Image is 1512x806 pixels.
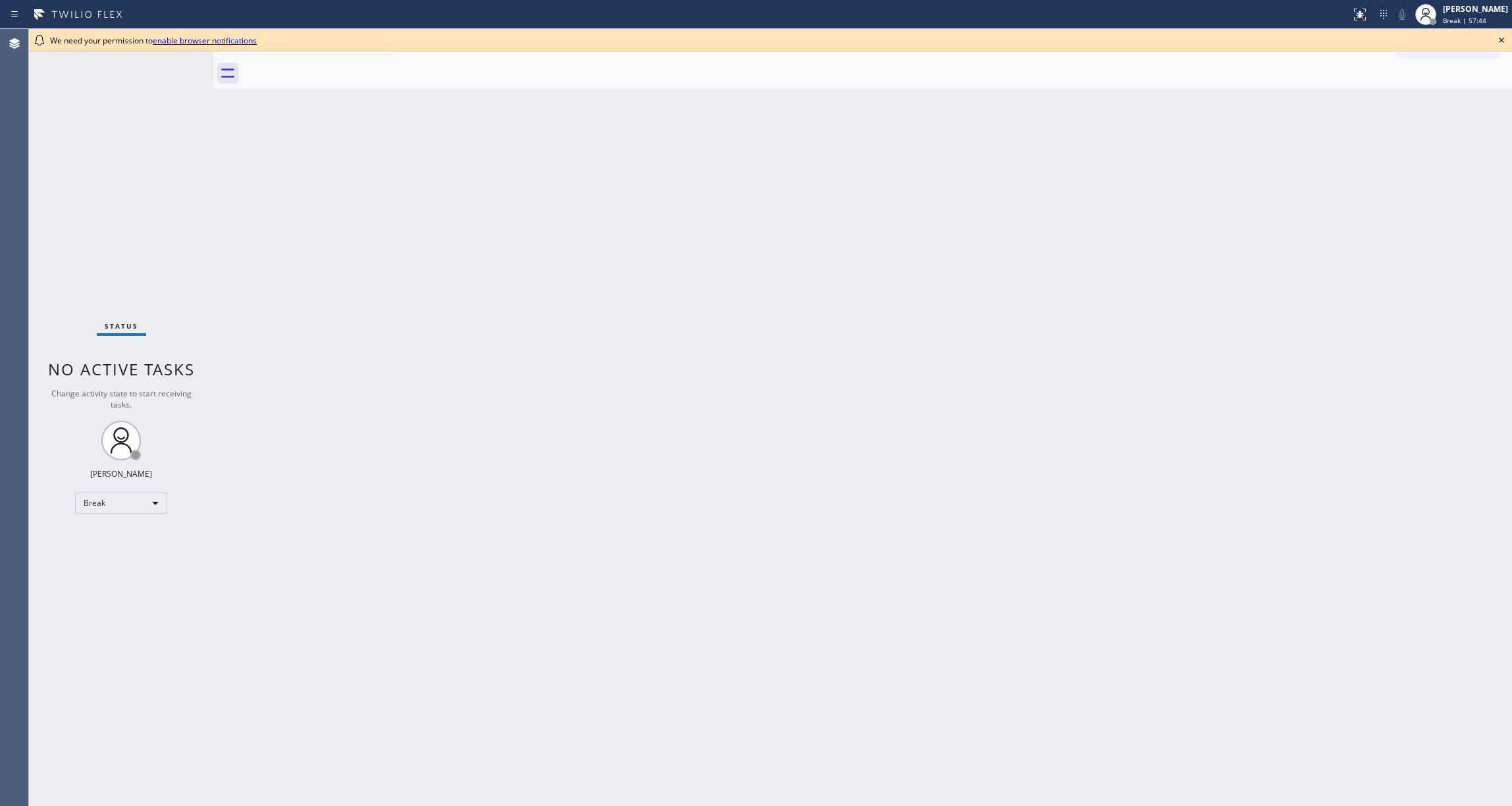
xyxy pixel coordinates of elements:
[153,35,257,46] a: enable browser notifications
[51,388,192,410] span: Change activity state to start receiving tasks.
[105,321,138,331] span: Status
[50,35,257,46] span: We need your permission to
[48,358,195,380] span: No active tasks
[75,493,167,514] div: Break
[90,468,152,479] div: [PERSON_NAME]
[1443,16,1486,25] span: Break | 57:44
[1443,3,1508,14] div: [PERSON_NAME]
[1393,5,1411,24] button: Mute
